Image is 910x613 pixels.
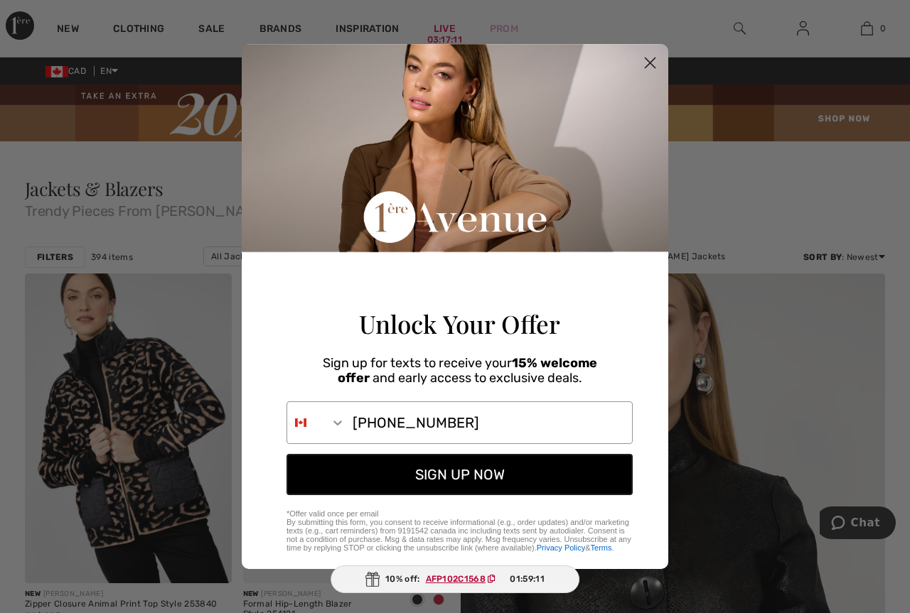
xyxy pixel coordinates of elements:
button: SIGN UP NOW [287,454,633,495]
button: Search Countries [287,402,346,443]
button: Close dialog [638,50,663,75]
img: Canada [295,417,306,428]
a: Privacy Policy [537,543,585,552]
ins: AFP102C1568 [426,574,486,584]
span: 15% welcome offer [338,355,597,386]
span: and early access to exclusive deals. [373,370,582,386]
span: Chat [31,10,60,23]
div: 10% off: [331,565,579,593]
img: Gift.svg [365,572,380,587]
span: Sign up for texts to receive your [323,355,512,371]
p: *Offer valid once per email By submitting this form, you consent to receive informational (e.g., ... [287,509,633,552]
span: Unlock Your Offer [359,307,560,340]
span: 01:59:11 [510,573,544,585]
a: Terms [591,543,612,552]
input: Phone Number [346,402,632,443]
